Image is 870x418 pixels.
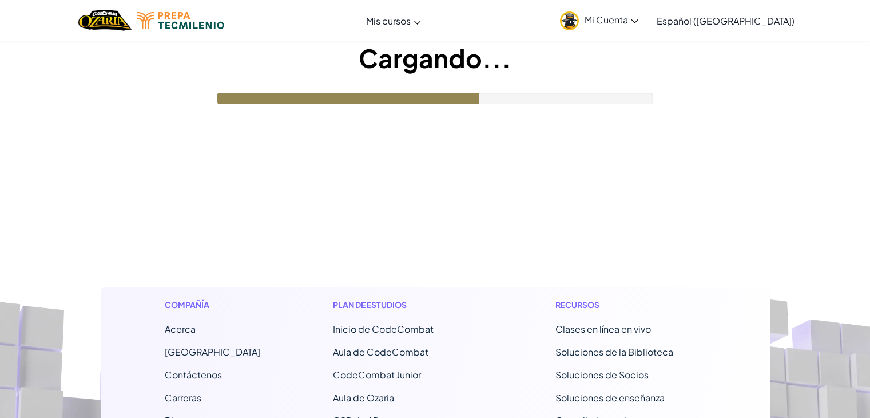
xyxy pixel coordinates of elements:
font: Recursos [555,299,599,310]
font: Español ([GEOGRAPHIC_DATA]) [657,15,794,27]
a: Carreras [165,392,201,404]
font: Mi Cuenta [585,14,628,26]
a: Logotipo de Ozaria de CodeCombat [78,9,132,32]
img: avatar [560,11,579,30]
a: Soluciones de la Biblioteca [555,346,673,358]
a: Acerca [165,323,196,335]
a: Español ([GEOGRAPHIC_DATA]) [651,5,800,36]
a: Mis cursos [360,5,427,36]
font: Inicio de CodeCombat [333,323,434,335]
font: Contáctenos [165,369,222,381]
a: Clases en línea en vivo [555,323,651,335]
font: Mis cursos [366,15,411,27]
img: Logotipo de Tecmilenio [137,12,224,29]
a: CodeCombat Junior [333,369,421,381]
img: Hogar [78,9,132,32]
a: Soluciones de enseñanza [555,392,665,404]
a: Aula de CodeCombat [333,346,428,358]
a: [GEOGRAPHIC_DATA] [165,346,260,358]
font: Plan de estudios [333,299,407,310]
a: Aula de Ozaria [333,392,394,404]
a: Mi Cuenta [554,2,644,38]
font: Cargando... [359,42,511,74]
font: Compañía [165,299,209,310]
a: Soluciones de Socios [555,369,649,381]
